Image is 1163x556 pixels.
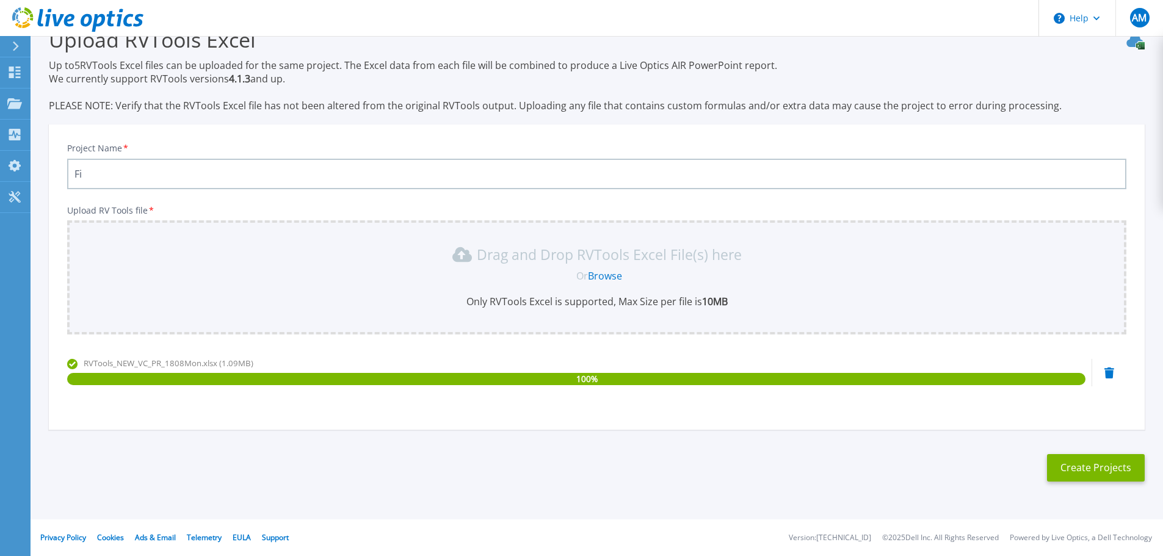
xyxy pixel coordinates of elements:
[702,295,728,308] b: 10MB
[882,534,999,542] li: © 2025 Dell Inc. All Rights Reserved
[74,245,1119,308] div: Drag and Drop RVTools Excel File(s) here OrBrowseOnly RVTools Excel is supported, Max Size per fi...
[97,532,124,543] a: Cookies
[67,206,1126,215] p: Upload RV Tools file
[1010,534,1152,542] li: Powered by Live Optics, a Dell Technology
[67,159,1126,189] input: Enter Project Name
[262,532,289,543] a: Support
[74,295,1119,308] p: Only RVTools Excel is supported, Max Size per file is
[49,59,1145,112] p: Up to 5 RVTools Excel files can be uploaded for the same project. The Excel data from each file w...
[576,373,598,385] span: 100 %
[576,269,588,283] span: Or
[135,532,176,543] a: Ads & Email
[789,534,871,542] li: Version: [TECHNICAL_ID]
[233,532,251,543] a: EULA
[588,269,622,283] a: Browse
[477,248,742,261] p: Drag and Drop RVTools Excel File(s) here
[84,358,253,369] span: RVTools_NEW_VC_PR_1808Mon.xlsx (1.09MB)
[1132,13,1147,23] span: AM
[229,72,250,85] strong: 4.1.3
[67,144,129,153] label: Project Name
[49,26,1145,54] h3: Upload RVTools Excel
[187,532,222,543] a: Telemetry
[1047,454,1145,482] button: Create Projects
[40,532,86,543] a: Privacy Policy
